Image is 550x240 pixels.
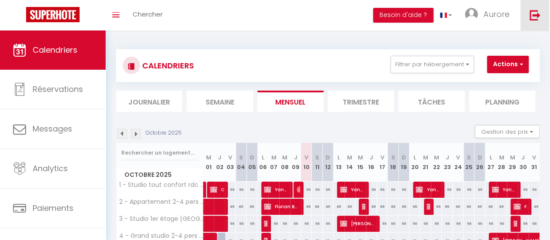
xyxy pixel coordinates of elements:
[496,216,507,232] div: 55
[315,153,319,162] abbr: S
[409,216,420,232] div: 55
[453,199,463,215] div: 65
[239,153,243,162] abbr: S
[118,199,205,205] span: 2 - Appartement 2-4 pers CV Châlons en [GEOGRAPHIC_DATA]
[33,203,73,213] span: Paiements
[420,216,431,232] div: 55
[463,182,474,198] div: 55
[247,199,257,215] div: 65
[475,125,540,138] button: Gestion des prix
[312,199,323,215] div: 65
[485,143,496,182] th: 27
[463,216,474,232] div: 55
[532,153,536,162] abbr: V
[492,181,516,198] span: Yannick BNB
[518,182,529,198] div: 55
[228,153,232,162] abbr: V
[529,182,540,198] div: 55
[377,182,388,198] div: 55
[366,143,377,182] th: 16
[33,163,68,174] span: Analytics
[427,198,430,215] span: [PERSON_NAME]
[279,143,290,182] th: 08
[434,153,439,162] abbr: M
[312,143,323,182] th: 11
[446,153,449,162] abbr: J
[236,143,247,182] th: 04
[518,143,529,182] th: 30
[140,56,194,75] h3: CALENDRIERS
[333,199,344,215] div: 65
[380,153,384,162] abbr: V
[257,91,323,112] li: Mensuel
[510,153,515,162] abbr: M
[453,216,463,232] div: 55
[268,216,279,232] div: 55
[340,181,364,198] span: Yannick BNB
[402,153,406,162] abbr: D
[518,216,529,232] div: 55
[366,199,377,215] div: 65
[453,182,463,198] div: 55
[293,153,297,162] abbr: J
[362,198,365,215] span: Oscar BNB
[33,44,77,55] span: Calendriers
[467,153,471,162] abbr: S
[118,216,205,222] span: 3 - Studio 1er étage [GEOGRAPHIC_DATA] en [GEOGRAPHIC_DATA]
[344,143,355,182] th: 14
[431,216,442,232] div: 55
[390,56,474,73] button: Filtrer par hébergement
[250,153,254,162] abbr: D
[118,182,205,188] span: 1 - Studio tout confort rdc Châlons en [GEOGRAPHIC_DATA]
[398,143,409,182] th: 19
[344,199,355,215] div: 65
[398,91,464,112] li: Tâches
[474,182,485,198] div: 55
[257,143,268,182] th: 06
[117,169,203,181] span: Octobre 2025
[474,143,485,182] th: 26
[474,199,485,215] div: 65
[301,143,312,182] th: 10
[489,153,492,162] abbr: L
[247,216,257,232] div: 55
[33,123,72,134] span: Messages
[121,145,198,161] input: Rechercher un logement...
[218,153,221,162] abbr: J
[262,153,264,162] abbr: L
[146,129,182,137] p: Octobre 2025
[398,199,409,215] div: 65
[485,216,496,232] div: 55
[387,182,398,198] div: 55
[290,143,301,182] th: 09
[377,143,388,182] th: 17
[247,143,257,182] th: 05
[529,216,540,232] div: 55
[487,56,529,73] button: Actions
[203,143,214,182] th: 01
[431,143,442,182] th: 22
[290,216,301,232] div: 55
[347,153,352,162] abbr: M
[463,143,474,182] th: 25
[333,143,344,182] th: 13
[187,91,253,112] li: Semaine
[323,199,333,215] div: 65
[328,91,394,112] li: Trimestre
[530,10,540,20] img: logout
[355,143,366,182] th: 15
[210,181,224,198] span: Oscar BNB
[377,199,388,215] div: 65
[225,182,236,198] div: 55
[26,7,80,22] img: Super Booking
[268,143,279,182] th: 07
[442,216,453,232] div: 55
[420,143,431,182] th: 21
[513,198,527,215] span: Florian BNB
[279,216,290,232] div: 55
[337,153,340,162] abbr: L
[301,216,312,232] div: 55
[513,215,517,232] span: Oscar BNB
[453,143,463,182] th: 24
[271,153,277,162] abbr: M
